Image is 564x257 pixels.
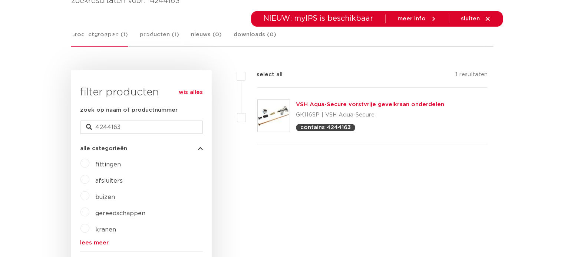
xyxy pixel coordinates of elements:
a: services [365,27,388,57]
span: meer info [398,16,426,21]
a: buizen [95,194,115,200]
div: my IPS [466,27,473,57]
nav: Menu [181,27,429,57]
a: meer info [398,16,437,22]
span: NIEUW: myIPS is beschikbaar [263,15,373,22]
a: sluiten [461,16,491,22]
button: alle categorieën [80,146,203,151]
p: 1 resultaten [455,70,487,82]
a: downloads [318,27,350,57]
p: GK116SP | VSH Aqua-Secure [296,109,444,121]
a: afsluiters [95,178,123,184]
a: toepassingen [264,27,303,57]
a: wis alles [179,88,203,97]
input: zoeken [80,121,203,134]
a: fittingen [95,162,121,168]
a: producten [181,27,211,57]
span: sluiten [461,16,480,21]
p: contains 4244163 [300,125,351,130]
a: kranen [95,227,116,233]
a: lees meer [80,240,203,246]
img: Thumbnail for VSH Aqua-Secure vorstvrije gevelkraan onderdelen [258,100,290,132]
a: VSH Aqua-Secure vorstvrije gevelkraan onderdelen [296,102,444,107]
a: markten [226,27,250,57]
span: alle categorieën [80,146,127,151]
a: gereedschappen [95,210,145,216]
label: select all [245,70,283,79]
h3: filter producten [80,85,203,100]
label: zoek op naam of productnummer [80,106,178,115]
a: over ons [403,27,429,57]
